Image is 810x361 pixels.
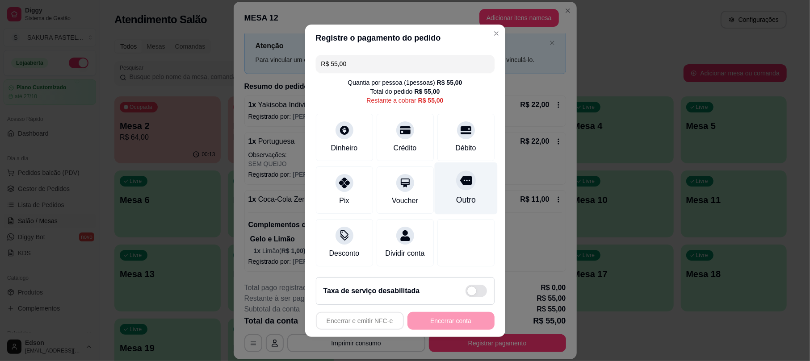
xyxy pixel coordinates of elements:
[348,78,462,87] div: Quantia por pessoa ( 1 pessoas)
[339,195,349,206] div: Pix
[321,55,489,73] input: Ex.: hambúrguer de cordeiro
[331,143,358,154] div: Dinheiro
[455,143,476,154] div: Débito
[392,195,418,206] div: Voucher
[394,143,417,154] div: Crédito
[437,78,462,87] div: R$ 55,00
[305,25,505,51] header: Registre o pagamento do pedido
[456,194,475,206] div: Outro
[489,26,504,41] button: Close
[385,248,424,259] div: Dividir conta
[418,96,444,105] div: R$ 55,00
[366,96,443,105] div: Restante a cobrar
[370,87,440,96] div: Total do pedido
[323,286,420,296] h2: Taxa de serviço desabilitada
[415,87,440,96] div: R$ 55,00
[329,248,360,259] div: Desconto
